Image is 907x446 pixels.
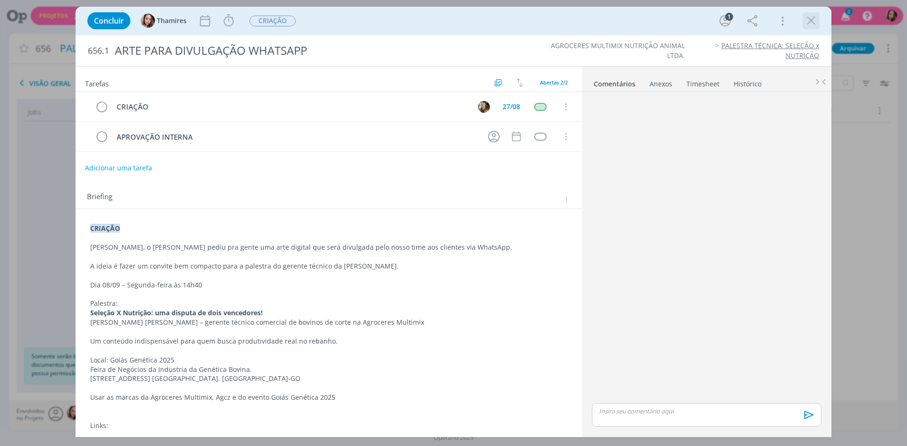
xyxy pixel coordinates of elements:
button: CRIAÇÃO [249,15,296,27]
p: Links: [90,421,567,430]
strong: Seleção X Nutrição: uma disputa de dois vencedores! [90,308,263,317]
img: arrow-down-up.svg [516,78,523,87]
span: 656.1 [88,46,109,56]
div: CRIAÇÃO [112,101,469,113]
p: A ideia é fazer um convite bem compacto para a palestra do gerente técnico da [PERSON_NAME]. [90,261,567,271]
div: Anexos [650,79,672,89]
a: Histórico [733,75,762,89]
span: Thamires [157,17,187,24]
button: 1 [718,13,733,28]
p: Feira de Negócios da Industria da Genética Bovina. [90,365,567,374]
p: [PERSON_NAME] [PERSON_NAME] – gerente técnico comercial de bovinos de corte na Agroceres Multimix [90,318,567,327]
button: TThamires [141,14,187,28]
button: Concluir [87,12,130,29]
button: Adicionar uma tarefa [85,160,153,177]
img: L [478,101,490,113]
span: Abertas 2/2 [540,79,568,86]
p: [STREET_ADDRESS] [GEOGRAPHIC_DATA]. [GEOGRAPHIC_DATA]-GO [90,374,567,383]
span: CRIAÇÃO [249,16,296,26]
p: [PERSON_NAME], o [PERSON_NAME] pediu pra gente uma arte digital que será divulgada pelo nosso tim... [90,243,567,252]
div: APROVAÇÃO INTERNA [112,131,479,143]
a: PALESTRA TÉCNICA: SELEÇÃO x NUTRIÇÃO [721,41,819,59]
div: 1 [725,13,733,21]
button: L [477,100,491,114]
span: Concluir [94,17,124,25]
p: Palestra: [90,299,567,308]
span: Tarefas [85,77,109,88]
a: AGROCERES MULTIMIX NUTRIÇÃO ANIMAL LTDA. [551,41,685,59]
div: 27/08 [503,103,520,110]
div: dialog [76,7,831,437]
div: ARTE PARA DIVULGAÇÃO WHATSAPP [111,39,511,62]
p: Usar as marcas da Agroceres Multimix, Agcz e do evento Goiás Genética 2025 [90,393,567,402]
p: Dia 08/09 – Segunda-feira às 14h40 [90,280,567,290]
p: Local: Goiás Genética 2025 [90,355,567,365]
p: Um conteúdo indispensável para quem busca produtividade real no rebanho. [90,337,567,346]
img: T [141,14,155,28]
strong: CRIAÇÃO [90,224,120,233]
span: Briefing [87,193,112,205]
a: Comentários [593,75,636,89]
a: Timesheet [686,75,720,89]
